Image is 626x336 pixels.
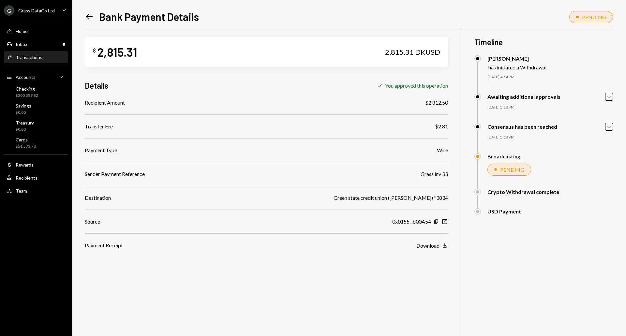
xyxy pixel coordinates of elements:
[392,218,431,226] div: 0x0155...b00A54
[85,123,113,130] div: Transfer Fee
[500,167,524,173] div: PENDING
[85,241,123,249] div: Payment Receipt
[334,194,448,202] div: Green state credit union ([PERSON_NAME]) *3834
[487,94,560,100] div: Awaiting additional approvals
[4,51,68,63] a: Transactions
[487,208,521,214] div: USD Payment
[16,175,37,181] div: Recipients
[437,146,448,154] div: Wire
[85,218,100,226] div: Source
[435,123,448,130] div: $2.81
[4,118,68,134] a: Treasury$0.00
[85,80,108,91] h3: Details
[16,86,38,92] div: Checking
[487,124,557,130] div: Consensus has been reached
[16,93,38,98] div: $300,389.82
[4,172,68,183] a: Recipients
[16,41,27,47] div: Inbox
[385,48,440,57] div: 2,815.31 DKUSD
[97,45,137,59] div: 2,815.31
[488,64,546,70] div: has initiated a Withdrawal
[487,105,613,110] div: [DATE] 5:18 PM
[4,84,68,100] a: Checking$300,389.82
[4,5,14,16] div: G
[487,189,559,195] div: Crypto Withdrawal complete
[487,55,546,62] div: [PERSON_NAME]
[85,146,117,154] div: Payment Type
[18,8,55,13] div: Grass DataCo Ltd
[487,74,613,80] div: [DATE] 4:54 PM
[16,144,36,149] div: $51,573.78
[421,170,448,178] div: Grass inv 33
[4,71,68,83] a: Accounts
[16,137,36,142] div: Cards
[4,101,68,117] a: Savings$0.00
[99,10,199,23] h1: Bank Payment Details
[487,135,613,140] div: [DATE] 5:18 PM
[582,14,606,20] div: PENDING
[16,127,34,132] div: $0.00
[93,47,96,54] div: $
[4,38,68,50] a: Inbox
[85,194,111,202] div: Destination
[16,120,34,125] div: Treasury
[474,37,613,48] h3: Timeline
[85,99,125,107] div: Recipient Amount
[85,170,145,178] div: Sender Payment Reference
[4,25,68,37] a: Home
[425,99,448,107] div: $2,812.50
[16,74,36,80] div: Accounts
[4,159,68,170] a: Rewards
[16,188,27,194] div: Team
[16,54,42,60] div: Transactions
[16,110,31,115] div: $0.00
[416,242,440,249] div: Download
[416,242,448,249] button: Download
[16,28,28,34] div: Home
[487,153,520,159] div: Broadcasting
[4,185,68,197] a: Team
[4,135,68,151] a: Cards$51,573.78
[16,103,31,109] div: Savings
[385,82,448,89] div: You approved this operation
[16,162,34,168] div: Rewards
